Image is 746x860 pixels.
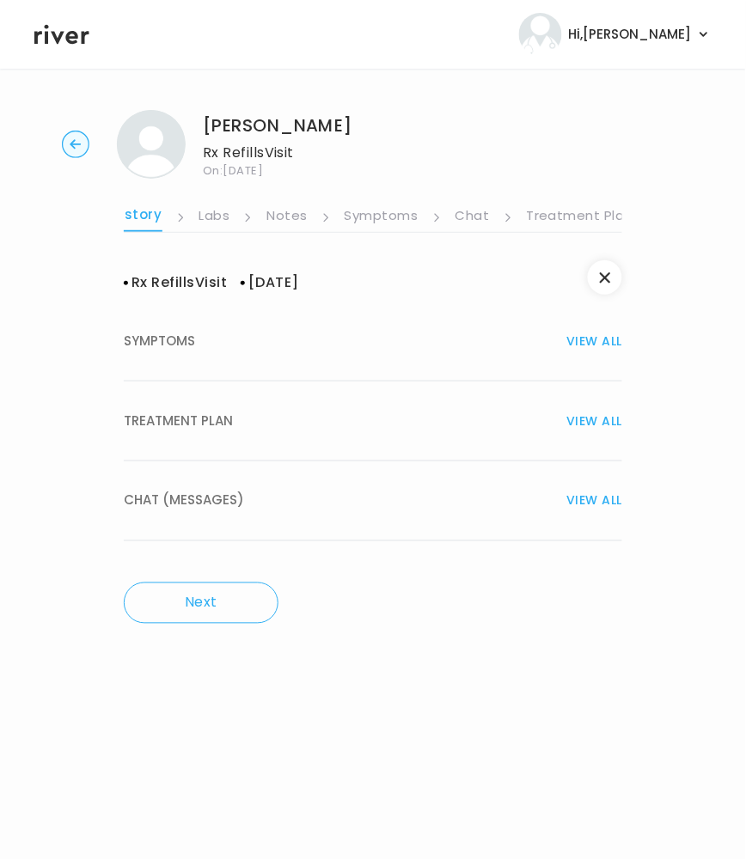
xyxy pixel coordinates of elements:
span: Hi, [PERSON_NAME] [569,22,692,46]
p: Rx Refills Visit [203,141,352,165]
span: VIEW ALL [567,409,622,433]
span: VIEW ALL [567,489,622,513]
button: Next [124,582,278,624]
button: SYMPTOMSVIEW ALL [124,302,622,381]
a: Symptoms [345,204,419,231]
span: On: [DATE] [203,165,352,176]
span: SYMPTOMS [124,329,195,353]
img: Amy Vaughn [117,110,186,179]
a: Notes [266,204,307,231]
span: CHAT (MESSAGES) [124,489,244,513]
span: TREATMENT PLAN [124,409,233,433]
h1: [PERSON_NAME] [203,113,352,137]
h3: Rx Refills Visit [124,271,227,295]
button: user avatarHi,[PERSON_NAME] [519,13,712,56]
span: VIEW ALL [567,329,622,353]
button: TREATMENT PLANVIEW ALL [124,381,622,461]
a: Chat [456,204,490,231]
img: user avatar [519,13,562,56]
span: [DATE] [241,271,299,295]
button: CHAT (MESSAGES)VIEW ALL [124,461,622,541]
a: Treatment Plan [527,204,633,231]
a: Labs [199,204,230,231]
